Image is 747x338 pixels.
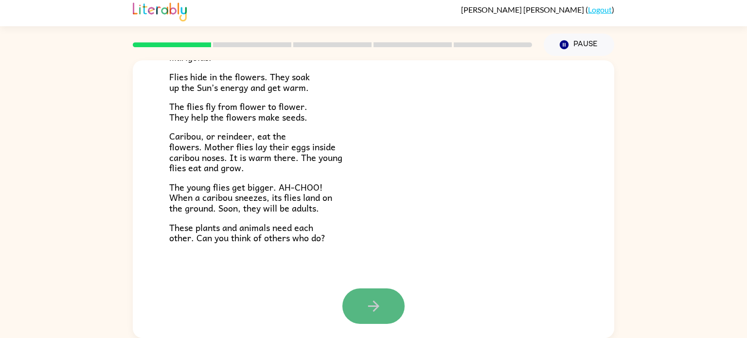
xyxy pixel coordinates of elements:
[169,180,332,215] span: The young flies get bigger. AH-CHOO! When a caribou sneezes, its flies land on the ground. Soon, ...
[461,5,614,14] div: ( )
[169,70,310,94] span: Flies hide in the flowers. They soak up the Sun’s energy and get warm.
[461,5,586,14] span: [PERSON_NAME] [PERSON_NAME]
[169,99,307,124] span: The flies fly from flower to flower. They help the flowers make seeds.
[169,129,342,175] span: Caribou, or reindeer, eat the flowers. Mother flies lay their eggs inside caribou noses. It is wa...
[588,5,612,14] a: Logout
[544,34,614,56] button: Pause
[169,220,325,245] span: These plants and animals need each other. Can you think of others who do?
